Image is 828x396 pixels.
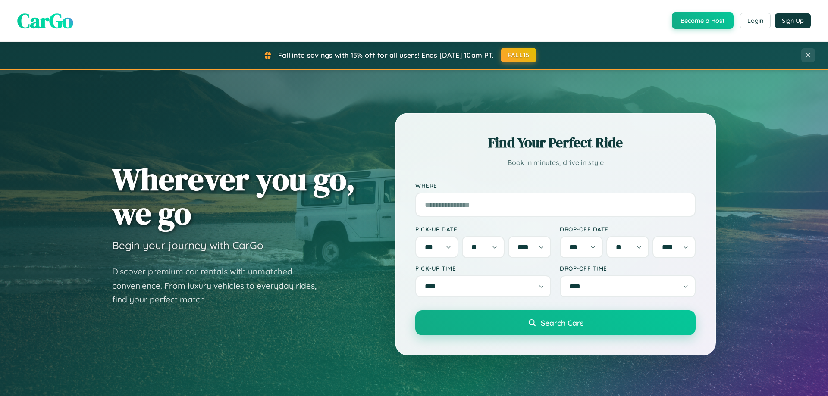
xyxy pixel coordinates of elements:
label: Pick-up Date [415,225,551,233]
button: FALL15 [501,48,537,62]
button: Become a Host [672,12,734,29]
span: CarGo [17,6,73,35]
label: Drop-off Date [560,225,696,233]
label: Drop-off Time [560,265,696,272]
label: Where [415,182,696,189]
span: Search Cars [541,318,583,327]
label: Pick-up Time [415,265,551,272]
p: Book in minutes, drive in style [415,156,696,169]
button: Login [740,13,771,28]
p: Discover premium car rentals with unmatched convenience. From luxury vehicles to everyday rides, ... [112,265,328,307]
span: Fall into savings with 15% off for all users! Ends [DATE] 10am PT. [278,51,494,59]
h3: Begin your journey with CarGo [112,239,263,252]
button: Sign Up [775,13,811,28]
h1: Wherever you go, we go [112,162,355,230]
h2: Find Your Perfect Ride [415,133,696,152]
button: Search Cars [415,310,696,335]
